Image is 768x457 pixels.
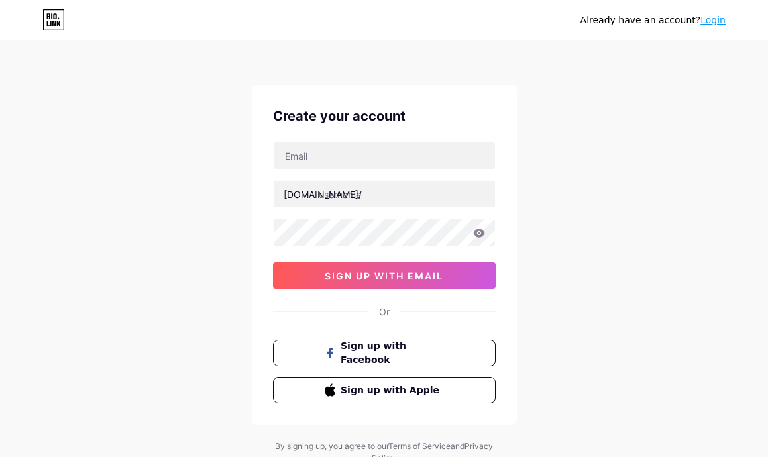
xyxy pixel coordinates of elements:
[273,106,496,126] div: Create your account
[325,270,443,281] span: sign up with email
[273,262,496,289] button: sign up with email
[273,377,496,403] button: Sign up with Apple
[341,383,443,397] span: Sign up with Apple
[274,142,495,169] input: Email
[379,305,390,319] div: Or
[388,441,451,451] a: Terms of Service
[284,187,362,201] div: [DOMAIN_NAME]/
[580,13,726,27] div: Already have an account?
[274,181,495,207] input: username
[341,339,443,367] span: Sign up with Facebook
[273,340,496,366] button: Sign up with Facebook
[700,15,726,25] a: Login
